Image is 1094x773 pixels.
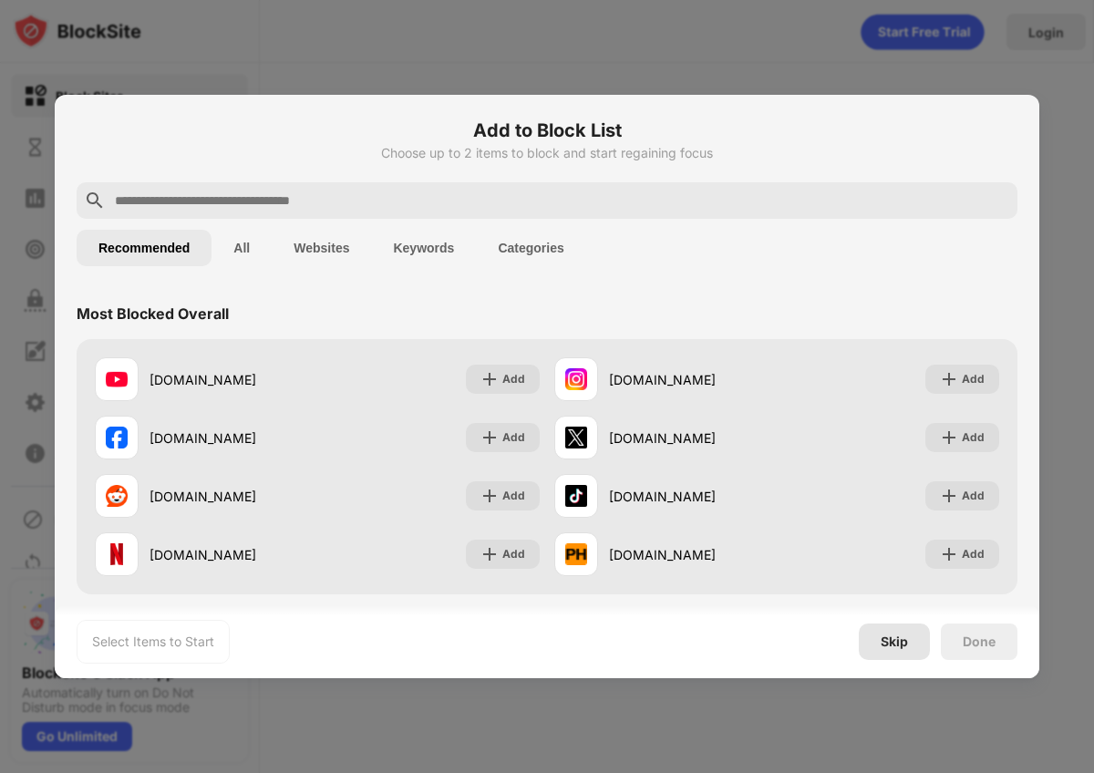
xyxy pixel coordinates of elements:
[106,368,128,390] img: favicons
[77,117,1017,144] h6: Add to Block List
[881,634,908,649] div: Skip
[150,428,317,448] div: [DOMAIN_NAME]
[77,230,212,266] button: Recommended
[565,485,587,507] img: favicons
[609,370,777,389] div: [DOMAIN_NAME]
[476,230,585,266] button: Categories
[84,190,106,211] img: search.svg
[92,633,214,651] div: Select Items to Start
[77,146,1017,160] div: Choose up to 2 items to block and start regaining focus
[150,545,317,564] div: [DOMAIN_NAME]
[150,370,317,389] div: [DOMAIN_NAME]
[502,370,525,388] div: Add
[106,427,128,448] img: favicons
[962,428,985,447] div: Add
[502,487,525,505] div: Add
[502,545,525,563] div: Add
[565,368,587,390] img: favicons
[77,304,229,323] div: Most Blocked Overall
[371,230,476,266] button: Keywords
[609,487,777,506] div: [DOMAIN_NAME]
[272,230,371,266] button: Websites
[962,487,985,505] div: Add
[962,545,985,563] div: Add
[962,370,985,388] div: Add
[150,487,317,506] div: [DOMAIN_NAME]
[565,427,587,448] img: favicons
[963,634,996,649] div: Done
[502,428,525,447] div: Add
[609,545,777,564] div: [DOMAIN_NAME]
[609,428,777,448] div: [DOMAIN_NAME]
[212,230,272,266] button: All
[106,485,128,507] img: favicons
[106,543,128,565] img: favicons
[565,543,587,565] img: favicons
